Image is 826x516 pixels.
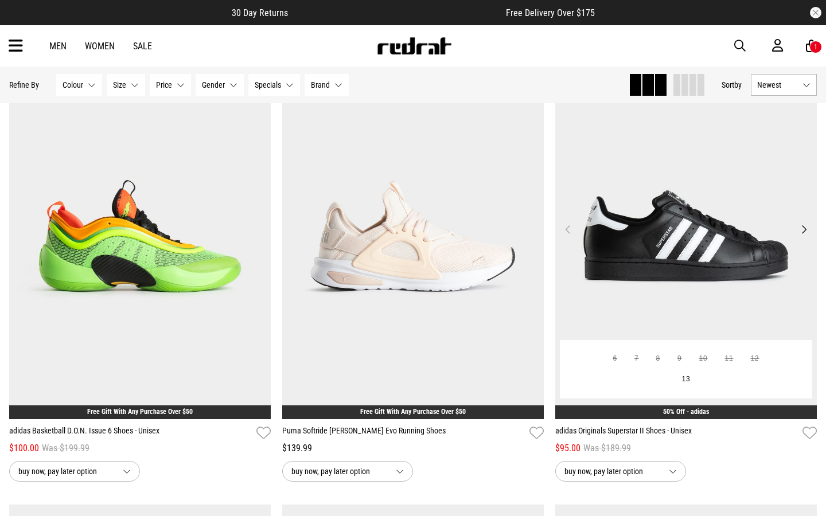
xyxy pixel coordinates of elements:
[605,349,626,369] button: 6
[107,74,145,96] button: Size
[202,80,225,89] span: Gender
[87,408,193,416] a: Free Gift With Any Purchase Over $50
[742,349,767,369] button: 12
[282,461,413,482] button: buy now, pay later option
[196,74,244,96] button: Gender
[673,369,699,390] button: 13
[564,464,660,478] span: buy now, pay later option
[282,53,544,419] img: Puma Softride Enzo Evo Running Shoes in White
[806,40,817,52] a: 1
[734,80,742,89] span: by
[9,461,140,482] button: buy now, pay later option
[716,349,742,369] button: 11
[63,80,83,89] span: Colour
[555,441,580,455] span: $95.00
[49,41,67,52] a: Men
[291,464,387,478] span: buy now, pay later option
[42,441,89,455] span: Was $199.99
[56,74,102,96] button: Colour
[797,222,811,236] button: Next
[663,408,709,416] a: 50% Off - adidas
[9,5,44,39] button: Open LiveChat chat widget
[133,41,152,52] a: Sale
[9,53,271,419] img: Adidas Basketball D.o.n. Issue 6 Shoes - Unisex in Green
[648,349,669,369] button: 8
[9,80,39,89] p: Refine By
[113,80,126,89] span: Size
[757,80,798,89] span: Newest
[561,222,575,236] button: Previous
[9,441,39,455] span: $100.00
[722,78,742,92] button: Sortby
[255,80,281,89] span: Specials
[311,7,483,18] iframe: Customer reviews powered by Trustpilot
[555,461,686,482] button: buy now, pay later option
[376,37,452,54] img: Redrat logo
[669,349,690,369] button: 9
[150,74,191,96] button: Price
[85,41,115,52] a: Women
[311,80,330,89] span: Brand
[506,7,595,18] span: Free Delivery Over $175
[555,53,817,419] img: Adidas Originals Superstar Ii Shoes - Unisex in Black
[248,74,300,96] button: Specials
[282,441,544,455] div: $139.99
[583,441,631,455] span: Was $189.99
[814,43,817,51] div: 1
[156,80,172,89] span: Price
[9,425,252,441] a: adidas Basketball D.O.N. Issue 6 Shoes - Unisex
[282,425,525,441] a: Puma Softride [PERSON_NAME] Evo Running Shoes
[305,74,349,96] button: Brand
[690,349,716,369] button: 10
[555,425,798,441] a: adidas Originals Superstar II Shoes - Unisex
[18,464,114,478] span: buy now, pay later option
[232,7,288,18] span: 30 Day Returns
[626,349,647,369] button: 7
[751,74,817,96] button: Newest
[360,408,466,416] a: Free Gift With Any Purchase Over $50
